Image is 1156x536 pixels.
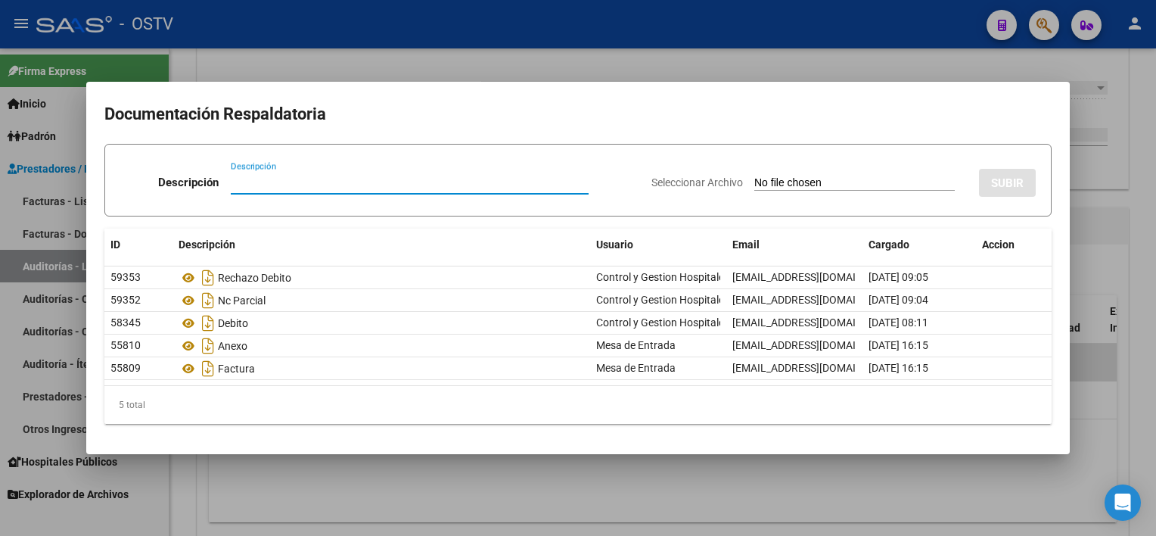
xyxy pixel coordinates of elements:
[110,339,141,351] span: 55810
[198,266,218,290] i: Descargar documento
[158,174,219,192] p: Descripción
[869,294,928,306] span: [DATE] 09:04
[726,229,862,261] datatable-header-cell: Email
[179,288,584,313] div: Nc Parcial
[596,339,676,351] span: Mesa de Entrada
[732,339,900,351] span: [EMAIL_ADDRESS][DOMAIN_NAME]
[110,271,141,283] span: 59353
[179,311,584,335] div: Debito
[110,238,120,251] span: ID
[869,271,928,283] span: [DATE] 09:05
[732,362,900,374] span: [EMAIL_ADDRESS][DOMAIN_NAME]
[596,271,808,283] span: Control y Gestion Hospitales Públicos (OSTV)
[110,294,141,306] span: 59352
[172,229,590,261] datatable-header-cell: Descripción
[732,271,900,283] span: [EMAIL_ADDRESS][DOMAIN_NAME]
[596,316,808,329] span: Control y Gestion Hospitales Públicos (OSTV)
[732,238,760,251] span: Email
[198,311,218,335] i: Descargar documento
[869,339,928,351] span: [DATE] 16:15
[198,357,218,381] i: Descargar documento
[869,316,928,329] span: [DATE] 08:11
[651,176,743,189] span: Seleccionar Archivo
[976,229,1052,261] datatable-header-cell: Accion
[590,229,726,261] datatable-header-cell: Usuario
[732,316,900,329] span: [EMAIL_ADDRESS][DOMAIN_NAME]
[179,238,235,251] span: Descripción
[110,362,141,374] span: 55809
[179,357,584,381] div: Factura
[198,334,218,358] i: Descargar documento
[198,288,218,313] i: Descargar documento
[991,176,1024,190] span: SUBIR
[869,362,928,374] span: [DATE] 16:15
[104,100,1052,129] h2: Documentación Respaldatoria
[1105,485,1141,521] div: Open Intercom Messenger
[596,362,676,374] span: Mesa de Entrada
[596,294,808,306] span: Control y Gestion Hospitales Públicos (OSTV)
[104,386,1052,424] div: 5 total
[732,294,900,306] span: [EMAIL_ADDRESS][DOMAIN_NAME]
[979,169,1036,197] button: SUBIR
[862,229,976,261] datatable-header-cell: Cargado
[179,334,584,358] div: Anexo
[104,229,172,261] datatable-header-cell: ID
[869,238,909,251] span: Cargado
[982,238,1015,251] span: Accion
[110,316,141,329] span: 58345
[596,238,633,251] span: Usuario
[179,266,584,290] div: Rechazo Debito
